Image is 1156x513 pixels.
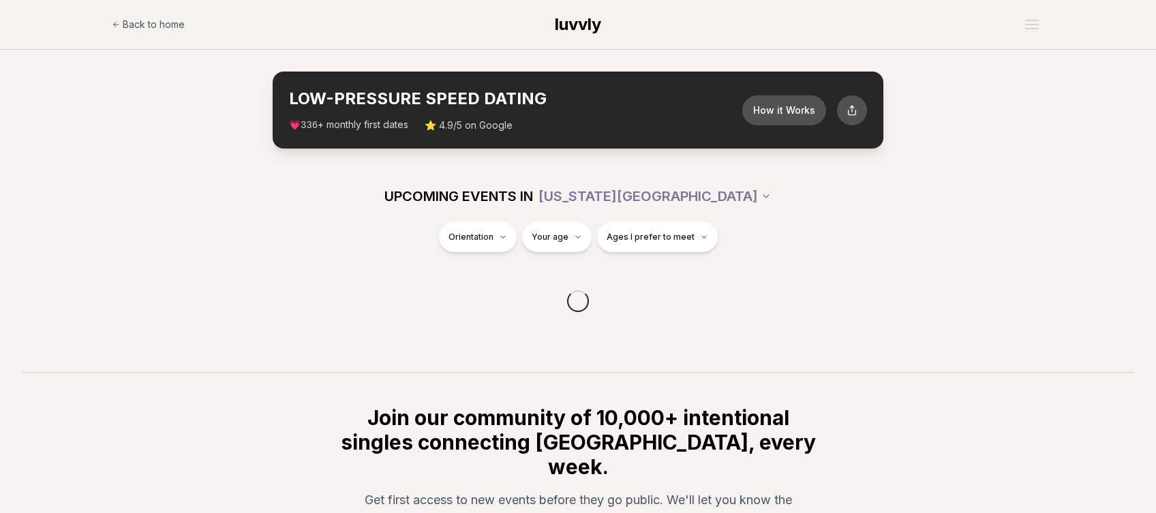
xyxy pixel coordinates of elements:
button: Your age [522,222,592,252]
a: Back to home [112,11,185,38]
span: luvvly [555,14,601,34]
h2: LOW-PRESSURE SPEED DATING [289,88,742,110]
button: Orientation [439,222,517,252]
button: Ages I prefer to meet [597,222,718,252]
span: Orientation [448,232,493,243]
span: UPCOMING EVENTS IN [384,187,533,206]
h2: Join our community of 10,000+ intentional singles connecting [GEOGRAPHIC_DATA], every week. [338,405,818,479]
a: luvvly [555,14,601,35]
button: [US_STATE][GEOGRAPHIC_DATA] [538,181,772,211]
span: 336 [301,120,318,131]
span: Your age [532,232,568,243]
span: 💗 + monthly first dates [289,118,408,132]
span: ⭐ 4.9/5 on Google [425,119,513,132]
span: Back to home [123,18,185,31]
span: Ages I prefer to meet [607,232,695,243]
button: Open menu [1020,14,1044,35]
button: How it Works [742,95,826,125]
